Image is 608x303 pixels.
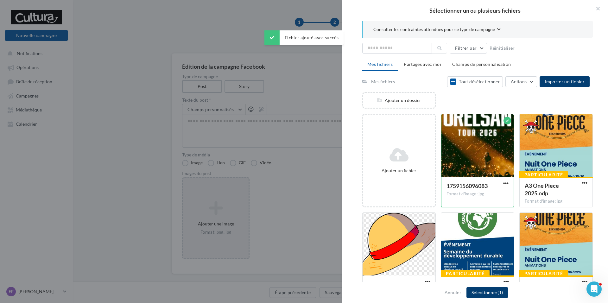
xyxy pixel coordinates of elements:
[586,281,602,297] iframe: Intercom live chat
[519,270,568,277] div: Particularité
[373,26,501,34] button: Consulter les contraintes attendues pour ce type de campagne
[525,281,579,295] span: A3+Shin+Zero-compressé.pdf
[446,182,488,189] span: 1759156096083
[450,43,487,54] button: Filtrer par
[540,76,590,87] button: Importer un fichier
[441,270,490,277] div: Particularité
[525,199,587,204] div: Format d'image: jpg
[525,182,559,197] span: A3 One Piece 2025.odp
[497,290,503,295] span: (1)
[446,191,509,197] div: Format d'image: jpg
[363,97,435,104] div: Ajouter un dossier
[373,26,495,33] span: Consulter les contraintes attendues pour ce type de campagne
[452,61,511,67] span: Champs de personnalisation
[366,167,432,174] div: Ajouter un fichier
[466,287,508,298] button: Sélectionner(1)
[545,79,585,84] span: Importer un fichier
[352,8,598,13] h2: Sélectionner un ou plusieurs fichiers
[368,281,421,295] span: pngtree-straw-hat-cartoon-illustration-png-image_6562738
[505,76,537,87] button: Actions
[367,61,393,67] span: Mes fichiers
[404,61,441,67] span: Partagés avec moi
[264,30,344,45] div: Fichier ajouté avec succès
[447,76,503,87] button: Tout désélectionner
[487,44,517,52] button: Réinitialiser
[519,171,568,178] div: Particularité
[511,79,527,84] span: Actions
[442,289,464,296] button: Annuler
[371,79,395,85] div: Mes fichiers
[446,281,479,295] span: Cahiers de vacances.pdf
